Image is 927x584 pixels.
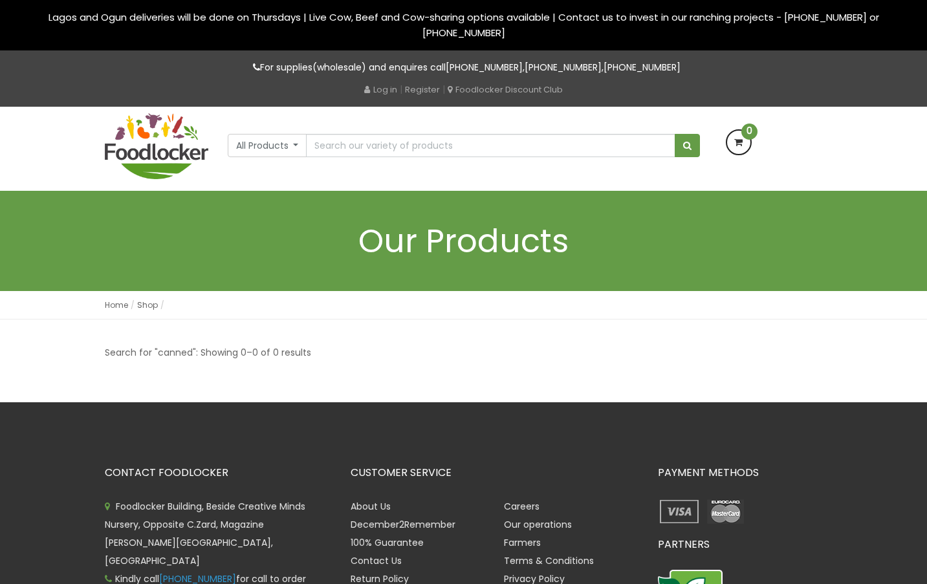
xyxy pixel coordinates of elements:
[504,536,541,549] a: Farmers
[405,83,440,96] a: Register
[658,539,823,550] h3: PARTNERS
[105,467,331,479] h3: CONTACT FOODLOCKER
[228,134,307,157] button: All Products
[504,554,594,567] a: Terms & Conditions
[658,467,823,479] h3: PAYMENT METHODS
[741,124,758,140] span: 0
[105,223,823,259] h1: Our Products
[105,345,311,360] p: Search for "canned": Showing 0–0 of 0 results
[105,113,208,179] img: FoodLocker
[442,83,445,96] span: |
[658,497,701,526] img: payment
[504,518,572,531] a: Our operations
[351,500,391,513] a: About Us
[137,299,158,310] a: Shop
[704,497,747,526] img: payment
[49,10,879,39] span: Lagos and Ogun deliveries will be done on Thursdays | Live Cow, Beef and Cow-sharing options avai...
[525,61,602,74] a: [PHONE_NUMBER]
[351,467,638,479] h3: CUSTOMER SERVICE
[446,61,523,74] a: [PHONE_NUMBER]
[351,554,402,567] a: Contact Us
[351,536,424,549] a: 100% Guarantee
[306,134,675,157] input: Search our variety of products
[504,500,540,513] a: Careers
[364,83,397,96] a: Log in
[105,500,305,567] span: Foodlocker Building, Beside Creative Minds Nursery, Opposite C.Zard, Magazine [PERSON_NAME][GEOGR...
[105,299,128,310] a: Home
[448,83,563,96] a: Foodlocker Discount Club
[105,60,823,75] p: For supplies(wholesale) and enquires call , ,
[400,83,402,96] span: |
[604,61,681,74] a: [PHONE_NUMBER]
[351,518,455,531] a: December2Remember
